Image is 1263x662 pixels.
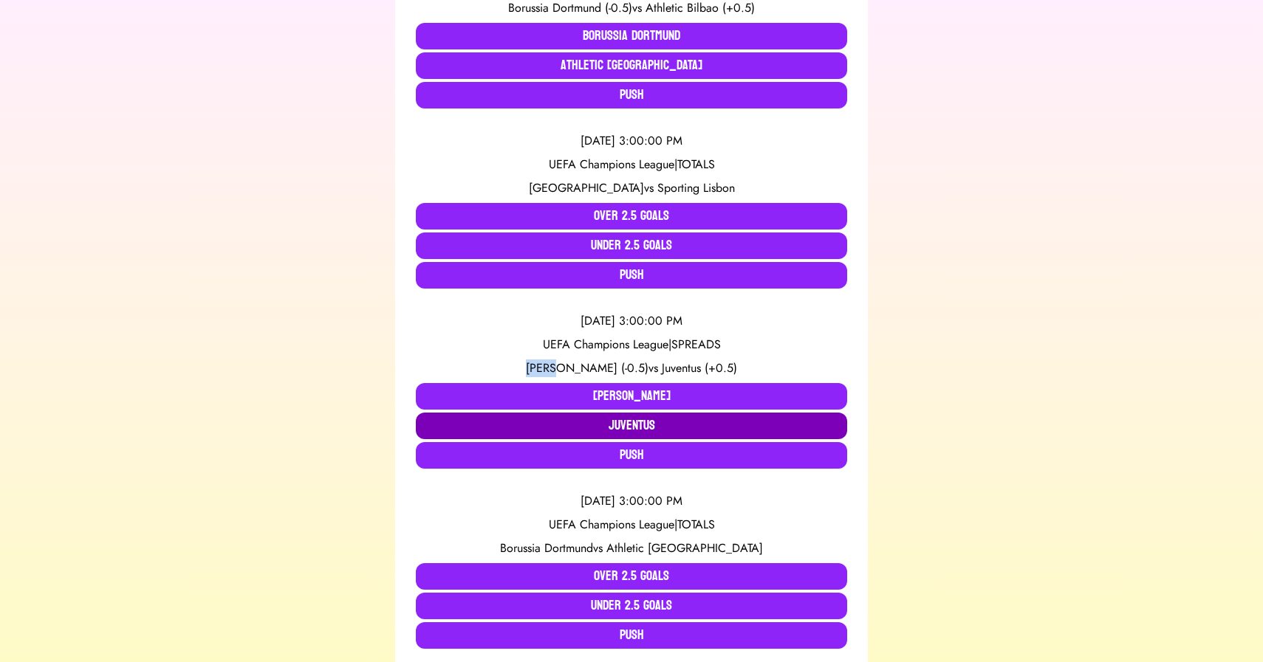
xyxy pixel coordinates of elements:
[416,359,847,377] div: vs
[416,336,847,354] div: UEFA Champions League | SPREADS
[416,516,847,534] div: UEFA Champions League | TOTALS
[416,52,847,79] button: Athletic [GEOGRAPHIC_DATA]
[416,262,847,289] button: Push
[606,539,763,556] span: Athletic [GEOGRAPHIC_DATA]
[416,593,847,619] button: Under 2.5 Goals
[416,442,847,469] button: Push
[416,312,847,330] div: [DATE] 3:00:00 PM
[416,156,847,173] div: UEFA Champions League | TOTALS
[526,359,648,376] span: [PERSON_NAME] (-0.5)
[416,492,847,510] div: [DATE] 3:00:00 PM
[416,179,847,197] div: vs
[657,179,735,196] span: Sporting Lisbon
[416,622,847,649] button: Push
[416,132,847,150] div: [DATE] 3:00:00 PM
[416,539,847,557] div: vs
[416,82,847,108] button: Push
[500,539,593,556] span: Borussia Dortmund
[416,23,847,49] button: Borussia Dortmund
[416,383,847,410] button: [PERSON_NAME]
[416,563,847,590] button: Over 2.5 Goals
[416,203,847,230] button: Over 2.5 Goals
[416,413,847,439] button: Juventus
[662,359,737,376] span: Juventus (+0.5)
[529,179,644,196] span: [GEOGRAPHIC_DATA]
[416,232,847,259] button: Under 2.5 Goals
